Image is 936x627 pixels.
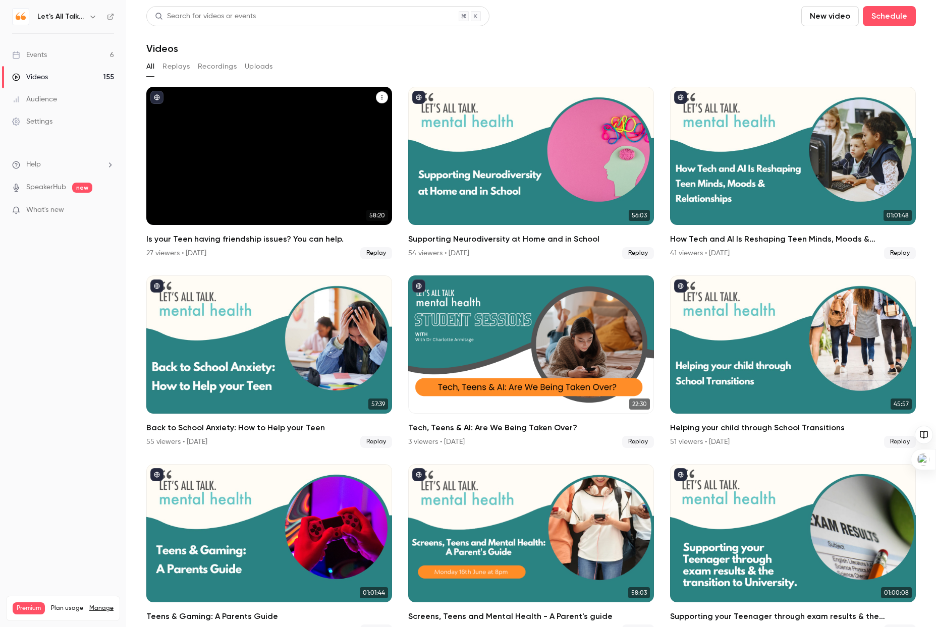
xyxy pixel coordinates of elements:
[146,610,392,622] h2: Teens & Gaming: A Parents Guide
[629,210,650,221] span: 56:03
[12,94,57,104] div: Audience
[26,182,66,193] a: SpeakerHub
[12,50,47,60] div: Events
[146,233,392,245] h2: Is your Teen having friendship issues? You can help.
[670,87,916,259] li: How Tech and AI Is Reshaping Teen Minds, Moods & Relationships
[150,279,163,293] button: published
[360,587,388,598] span: 01:01:44
[368,398,388,410] span: 57:39
[146,87,392,259] a: 58:20Is your Teen having friendship issues? You can help.27 viewers • [DATE]Replay
[26,159,41,170] span: Help
[146,437,207,447] div: 55 viewers • [DATE]
[670,87,916,259] a: 01:01:48How Tech and AI Is Reshaping Teen Minds, Moods & Relationships41 viewers • [DATE]Replay
[408,233,654,245] h2: Supporting Neurodiversity at Home and in School
[670,275,916,448] a: 45:57Helping your child through School Transitions51 viewers • [DATE]Replay
[198,59,237,75] button: Recordings
[146,42,178,54] h1: Videos
[155,11,256,22] div: Search for videos or events
[670,422,916,434] h2: Helping your child through School Transitions
[146,422,392,434] h2: Back to School Anxiety: How to Help your Teen
[408,248,469,258] div: 54 viewers • [DATE]
[146,248,206,258] div: 27 viewers • [DATE]
[12,117,52,127] div: Settings
[674,91,687,104] button: published
[670,610,916,622] h2: Supporting your Teenager through exam results & the transition to University.
[628,587,650,598] span: 58:03
[13,9,29,25] img: Let's All Talk Mental Health
[146,59,154,75] button: All
[89,604,114,612] a: Manage
[72,183,92,193] span: new
[360,436,392,448] span: Replay
[629,398,650,410] span: 22:30
[670,437,730,447] div: 51 viewers • [DATE]
[366,210,388,221] span: 58:20
[146,87,392,259] li: Is your Teen having friendship issues? You can help.
[360,247,392,259] span: Replay
[408,275,654,448] li: Tech, Teens & AI: Are We Being Taken Over?
[408,87,654,259] li: Supporting Neurodiversity at Home and in School
[884,210,912,221] span: 01:01:48
[412,468,425,481] button: published
[26,205,64,215] span: What's new
[884,436,916,448] span: Replay
[881,587,912,598] span: 01:00:08
[408,437,465,447] div: 3 viewers • [DATE]
[162,59,190,75] button: Replays
[102,206,114,215] iframe: Noticeable Trigger
[408,87,654,259] a: 56:03Supporting Neurodiversity at Home and in School54 viewers • [DATE]Replay
[12,159,114,170] li: help-dropdown-opener
[412,279,425,293] button: published
[622,247,654,259] span: Replay
[245,59,273,75] button: Uploads
[670,233,916,245] h2: How Tech and AI Is Reshaping Teen Minds, Moods & Relationships
[891,398,912,410] span: 45:57
[622,436,654,448] span: Replay
[150,91,163,104] button: published
[146,275,392,448] a: 57:39Back to School Anxiety: How to Help your Teen55 viewers • [DATE]Replay
[146,275,392,448] li: Back to School Anxiety: How to Help your Teen
[13,602,45,614] span: Premium
[408,610,654,622] h2: Screens, Teens and Mental Health - A Parent's guide
[37,12,85,22] h6: Let's All Talk Mental Health
[801,6,859,26] button: New video
[670,275,916,448] li: Helping your child through School Transitions
[674,468,687,481] button: published
[408,422,654,434] h2: Tech, Teens & AI: Are We Being Taken Over?
[12,72,48,82] div: Videos
[863,6,916,26] button: Schedule
[51,604,83,612] span: Plan usage
[670,248,730,258] div: 41 viewers • [DATE]
[408,275,654,448] a: 22:30Tech, Teens & AI: Are We Being Taken Over?3 viewers • [DATE]Replay
[884,247,916,259] span: Replay
[150,468,163,481] button: published
[674,279,687,293] button: published
[412,91,425,104] button: published
[146,6,916,621] section: Videos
